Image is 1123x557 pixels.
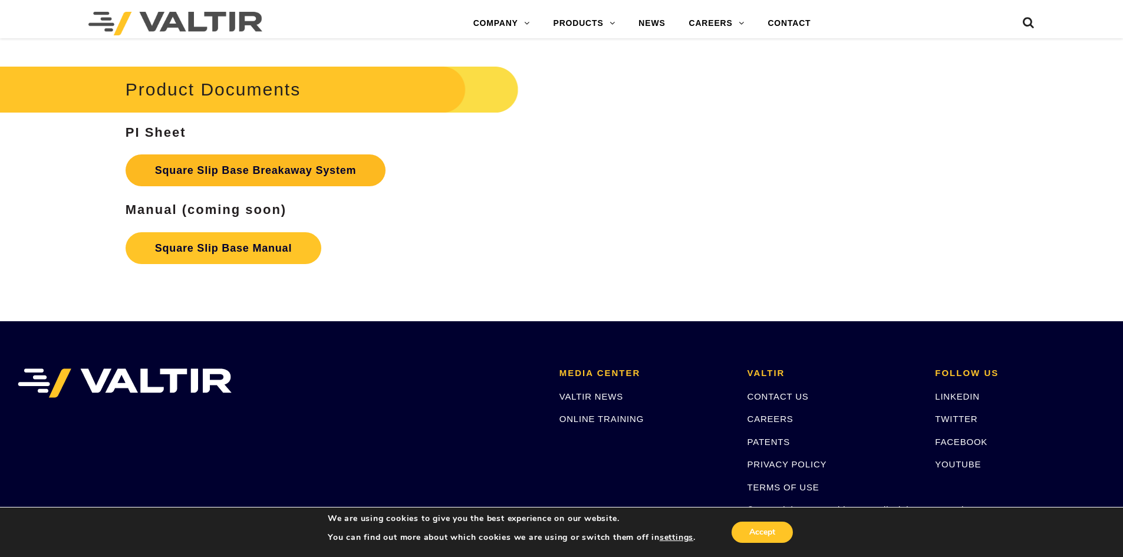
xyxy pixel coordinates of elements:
a: ONLINE TRAINING [559,414,644,424]
a: FACEBOOK [935,437,987,447]
a: CONTACT US [747,391,809,401]
p: © Copyright 2023 Valtir, LLC. All Rights Reserved. [747,503,918,516]
a: CONTACT [756,12,822,35]
a: CAREERS [747,414,793,424]
p: You can find out more about which cookies we are using or switch them off in . [328,532,696,543]
h2: FOLLOW US [935,368,1105,378]
a: PRODUCTS [542,12,627,35]
a: VALTIR NEWS [559,391,623,401]
a: CAREERS [677,12,756,35]
img: Valtir [88,12,262,35]
a: TERMS OF USE [747,482,819,492]
img: VALTIR [18,368,232,398]
h2: VALTIR [747,368,918,378]
a: Square Slip Base Breakaway System [126,154,386,186]
a: YOUTUBE [935,459,981,469]
strong: PI Sheet [126,125,186,140]
a: PRIVACY POLICY [747,459,827,469]
p: We are using cookies to give you the best experience on our website. [328,513,696,524]
a: LINKEDIN [935,391,980,401]
button: settings [660,532,693,543]
a: TWITTER [935,414,977,424]
a: COMPANY [462,12,542,35]
h2: MEDIA CENTER [559,368,730,378]
a: PATENTS [747,437,791,447]
button: Accept [732,522,793,543]
a: Square Slip Base Manual [126,232,321,264]
strong: Manual (coming soon) [126,202,286,217]
a: NEWS [627,12,677,35]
